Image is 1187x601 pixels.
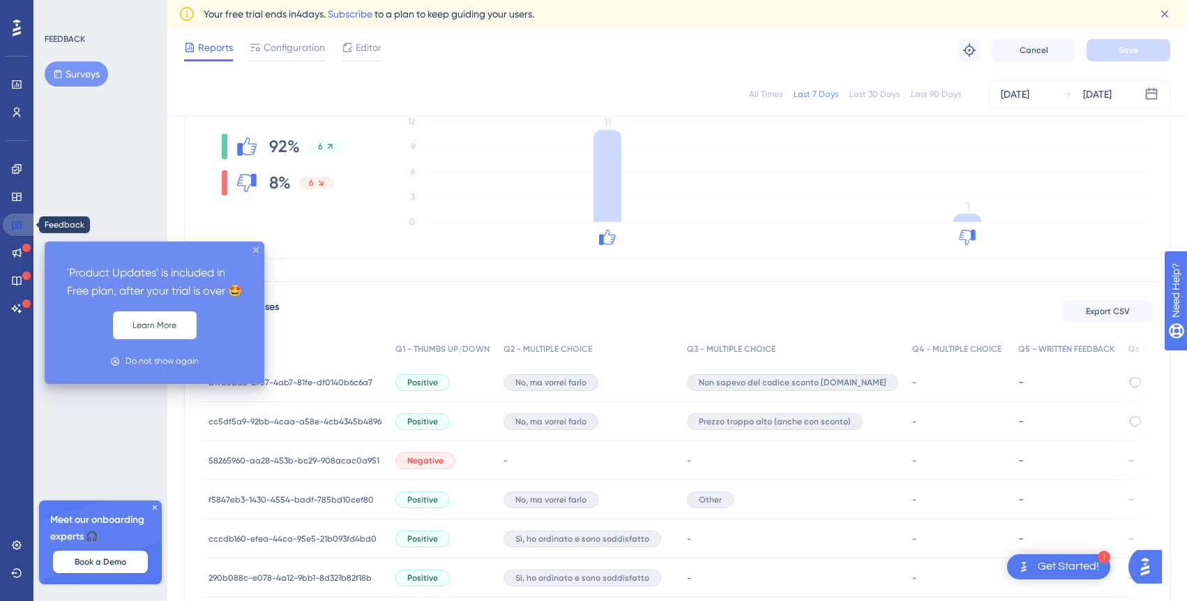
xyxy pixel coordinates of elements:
[407,455,444,466] span: Negative
[269,135,300,158] span: 92%
[515,572,649,584] span: Sì, ho ordinato e sono soddisfatto
[912,343,1001,355] span: Q4 - MULTIPLE CHOICE
[1001,86,1029,103] div: [DATE]
[912,533,916,544] span: -
[395,343,490,355] span: Q1 - THUMBS UP/DOWN
[687,343,776,355] span: Q3 - MULTIPLE CHOICE
[1007,554,1110,579] div: Open Get Started! checklist, remaining modules: 1
[209,377,372,388] span: d190edd5-2787-4ab7-81fe-df0140b6c6a7
[849,89,900,100] div: Last 30 Days
[687,572,691,584] span: -
[911,89,961,100] div: Last 90 Days
[318,141,322,152] span: 6
[75,556,126,567] span: Book a Demo
[794,89,838,100] div: Last 7 Days
[1020,45,1048,56] span: Cancel
[409,217,415,227] tspan: 0
[912,416,916,427] span: -
[1119,45,1138,56] span: Save
[209,572,372,584] span: 290b088c-e078-4a12-9bb1-8d321b82f18b
[1015,558,1032,575] img: launcher-image-alternative-text
[1018,532,1114,545] div: -
[992,39,1075,61] button: Cancel
[407,572,438,584] span: Positive
[504,343,592,355] span: Q2 - MULTIPLE CHOICE
[209,533,377,544] span: cccdb160-efea-44ca-95e5-21b093fd4bd0
[1083,86,1112,103] div: [DATE]
[1018,493,1114,506] div: -
[912,572,916,584] span: -
[1062,300,1153,322] button: Export CSV
[411,142,415,151] tspan: 9
[33,3,87,20] span: Need Help?
[309,177,313,188] span: 6
[1038,559,1099,574] div: Get Started!
[45,61,108,87] button: Surveys
[912,455,916,466] span: -
[126,355,199,368] div: Do not show again
[699,416,851,427] span: Prezzo troppo alto (anche con sconto)
[687,533,691,544] span: -
[912,377,916,388] span: -
[209,416,381,427] span: cc5df5a9-92bb-4caa-a58e-4cb4345b4896
[1087,39,1170,61] button: Save
[699,377,886,388] span: Non sapevo del codice sconto [DOMAIN_NAME]
[1018,415,1114,428] div: -
[113,311,197,339] button: Learn More
[50,512,151,545] span: Meet our onboarding experts 🎧
[209,494,374,505] span: f5847eb3-1430-4554-badf-785bd10cef80
[411,192,415,202] tspan: 3
[515,494,587,505] span: No, ma vorrei farlo
[1018,454,1114,467] div: -
[515,533,649,544] span: Sì, ho ordinato e sono soddisfatto
[411,167,415,177] tspan: 6
[687,455,691,466] span: -
[356,39,381,56] span: Editor
[45,34,85,45] div: FEEDBACK
[749,89,782,100] div: All Times
[515,377,587,388] span: No, ma vorrei farlo
[269,172,291,194] span: 8%
[407,377,438,388] span: Positive
[604,116,611,129] tspan: 11
[264,39,325,56] span: Configuration
[328,8,372,20] a: Subscribe
[209,455,379,466] span: 58265960-aa28-453b-bc29-908acac0a951
[912,494,916,505] span: -
[198,39,233,56] span: Reports
[253,247,259,253] div: close tooltip
[407,494,438,505] span: Positive
[408,117,415,126] tspan: 12
[1128,546,1170,588] iframe: UserGuiding AI Assistant Launcher
[966,200,969,213] tspan: 1
[699,494,722,505] span: Other
[1018,376,1114,389] div: -
[407,533,438,544] span: Positive
[504,455,508,466] span: -
[1018,343,1114,355] span: Q5 - WRITTEN FEEDBACK
[204,6,534,22] span: Your free trial ends in 4 days. to a plan to keep guiding your users.
[1086,306,1130,317] span: Export CSV
[515,416,587,427] span: No, ma vorrei farlo
[1098,551,1110,563] div: 1
[53,551,148,573] button: Book a Demo
[67,264,242,300] p: 'Product Updates' is included in Free plan, after your trial is over 🤩
[407,416,438,427] span: Positive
